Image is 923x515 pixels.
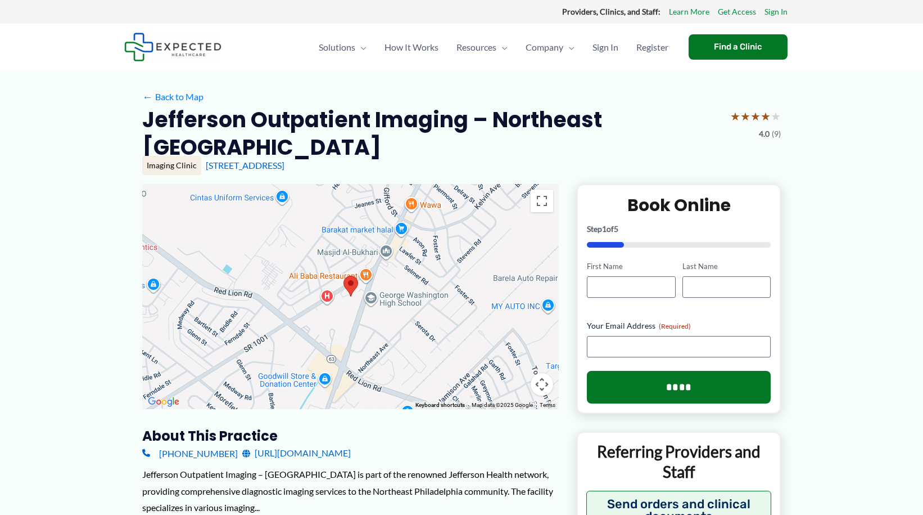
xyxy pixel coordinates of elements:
span: Menu Toggle [496,28,508,67]
span: (Required) [659,322,691,330]
button: Map camera controls [531,373,553,396]
p: Step of [587,225,771,233]
a: Sign In [764,5,788,19]
span: ★ [750,106,761,127]
a: Sign In [583,28,627,67]
span: Register [636,28,668,67]
span: ★ [730,106,740,127]
a: Get Access [718,5,756,19]
a: [PHONE_NUMBER] [142,445,238,462]
img: Google [145,395,182,409]
button: Keyboard shortcuts [415,401,465,409]
div: Imaging Clinic [142,156,201,175]
span: Menu Toggle [563,28,574,67]
label: Your Email Address [587,320,771,332]
span: Menu Toggle [355,28,367,67]
span: How It Works [384,28,438,67]
span: ★ [761,106,771,127]
h3: About this practice [142,427,559,445]
label: First Name [587,261,675,272]
a: Terms (opens in new tab) [540,402,555,408]
span: Company [526,28,563,67]
strong: Providers, Clinics, and Staff: [562,7,660,16]
span: (9) [772,127,781,141]
span: Sign In [592,28,618,67]
a: SolutionsMenu Toggle [310,28,375,67]
span: 5 [614,224,618,234]
span: ★ [771,106,781,127]
nav: Primary Site Navigation [310,28,677,67]
p: Referring Providers and Staff [586,441,771,482]
a: How It Works [375,28,447,67]
span: 1 [602,224,607,234]
a: ResourcesMenu Toggle [447,28,517,67]
a: Register [627,28,677,67]
span: ← [142,91,153,102]
span: 4.0 [759,127,770,141]
a: Find a Clinic [689,34,788,60]
h2: Book Online [587,194,771,216]
span: Map data ©2025 Google [472,402,533,408]
a: Open this area in Google Maps (opens a new window) [145,395,182,409]
a: CompanyMenu Toggle [517,28,583,67]
a: [URL][DOMAIN_NAME] [242,445,351,462]
a: [STREET_ADDRESS] [206,160,284,171]
a: ←Back to Map [142,88,203,105]
button: Toggle fullscreen view [531,190,553,212]
a: Learn More [669,5,709,19]
img: Expected Healthcare Logo - side, dark font, small [124,33,221,61]
h2: Jefferson Outpatient Imaging – Northeast [GEOGRAPHIC_DATA] [142,106,721,162]
span: ★ [740,106,750,127]
span: Solutions [319,28,355,67]
span: Resources [456,28,496,67]
label: Last Name [682,261,771,272]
